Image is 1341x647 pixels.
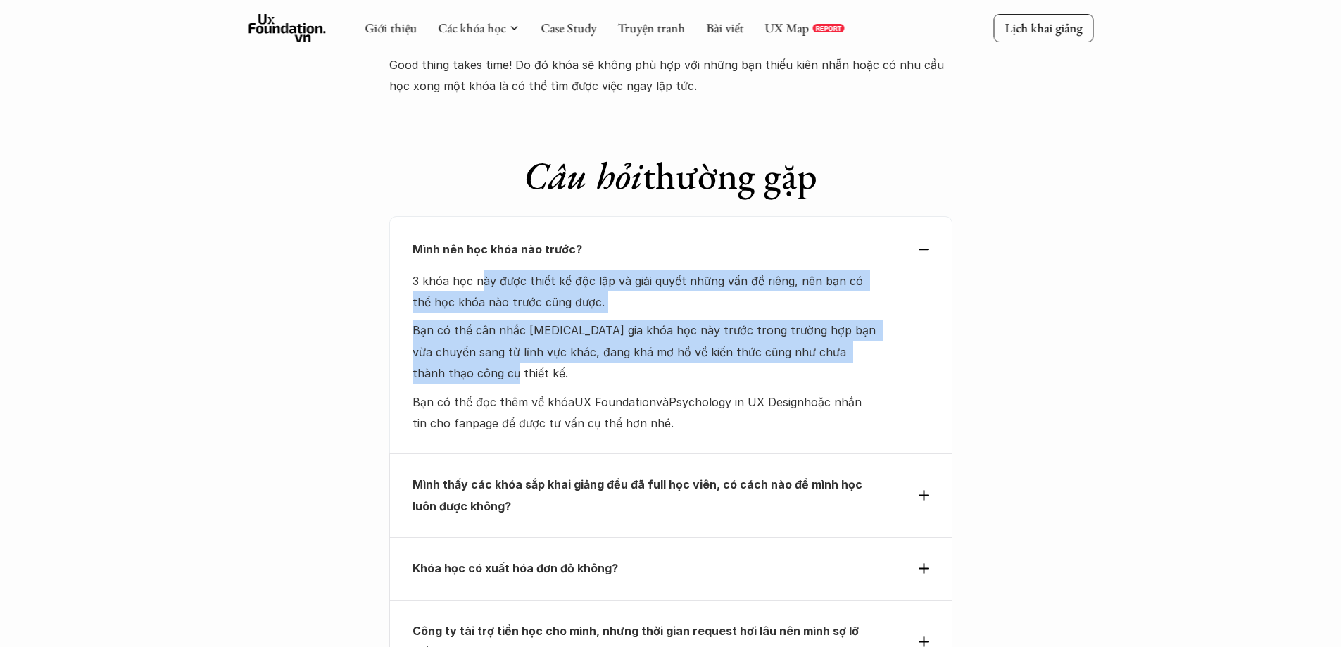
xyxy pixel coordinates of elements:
a: UX Foundation [574,395,656,409]
a: Lịch khai giảng [993,14,1093,42]
a: Bài viết [706,20,743,36]
strong: Mình thấy các khóa sắp khai giảng đều đã full học viên, có cách nào để mình học luôn được không? [413,477,865,513]
a: Các khóa học [438,20,505,36]
h1: thường gặp [389,153,952,199]
strong: Khóa học có xuất hóa đơn đỏ không? [413,561,618,575]
em: Câu hỏi [524,151,643,200]
a: Truyện tranh [617,20,685,36]
p: REPORT [815,24,841,32]
p: Good thing takes time! Do đó khóa sẽ không phù hợp với những bạn thiếu kiên nhẫn hoặc có nhu cầu ... [389,54,952,97]
p: 3 khóa học này được thiết kế độc lập và giải quyết những vấn đề riêng, nên bạn có thể học khóa nà... [413,270,878,313]
p: Bạn có thể cân nhắc [MEDICAL_DATA] gia khóa học này trước trong trường hợp bạn vừa chuyển sang từ... [413,320,878,384]
p: Bạn có thể đọc thêm về khóa và hoặc nhắn tin cho fanpage để được tư vấn cụ thể hơn nhé. [413,391,878,434]
p: Lịch khai giảng [1005,20,1082,36]
strong: Mình nên học khóa nào trước? [413,242,582,256]
a: UX Map [764,20,809,36]
a: Psychology in UX Design [669,395,804,409]
a: Case Study [541,20,596,36]
a: Giới thiệu [365,20,417,36]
